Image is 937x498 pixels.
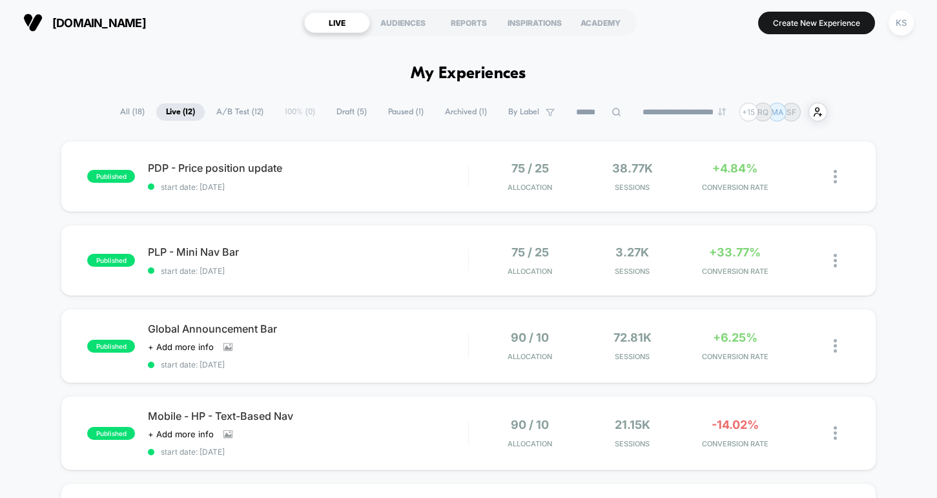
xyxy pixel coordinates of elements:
[687,439,783,448] span: CONVERSION RATE
[207,103,273,121] span: A/B Test ( 12 )
[87,427,135,440] span: published
[615,418,650,431] span: 21.15k
[687,183,783,192] span: CONVERSION RATE
[511,331,549,344] span: 90 / 10
[758,12,875,34] button: Create New Experience
[508,183,552,192] span: Allocation
[87,340,135,353] span: published
[435,103,497,121] span: Archived ( 1 )
[52,16,146,30] span: [DOMAIN_NAME]
[834,339,837,353] img: close
[713,331,757,344] span: +6.25%
[712,418,759,431] span: -14.02%
[436,12,502,33] div: REPORTS
[148,342,214,352] span: + Add more info
[615,245,649,259] span: 3.27k
[511,418,549,431] span: 90 / 10
[411,65,526,83] h1: My Experiences
[156,103,205,121] span: Live ( 12 )
[502,12,568,33] div: INSPIRATIONS
[584,183,681,192] span: Sessions
[508,107,539,117] span: By Label
[148,360,468,369] span: start date: [DATE]
[739,103,758,121] div: + 15
[889,10,914,36] div: KS
[712,161,757,175] span: +4.84%
[834,170,837,183] img: close
[687,352,783,361] span: CONVERSION RATE
[19,12,150,33] button: [DOMAIN_NAME]
[508,352,552,361] span: Allocation
[612,161,653,175] span: 38.77k
[511,245,549,259] span: 75 / 25
[370,12,436,33] div: AUDIENCES
[148,266,468,276] span: start date: [DATE]
[613,331,652,344] span: 72.81k
[304,12,370,33] div: LIVE
[148,182,468,192] span: start date: [DATE]
[568,12,633,33] div: ACADEMY
[687,267,783,276] span: CONVERSION RATE
[148,410,468,422] span: Mobile - HP - Text-Based Nav
[787,107,796,117] p: SF
[584,267,681,276] span: Sessions
[110,103,154,121] span: All ( 18 )
[718,108,726,116] img: end
[508,439,552,448] span: Allocation
[148,245,468,258] span: PLP - Mini Nav Bar
[378,103,433,121] span: Paused ( 1 )
[834,426,837,440] img: close
[23,13,43,32] img: Visually logo
[148,322,468,335] span: Global Announcement Bar
[87,170,135,183] span: published
[327,103,376,121] span: Draft ( 5 )
[148,447,468,457] span: start date: [DATE]
[511,161,549,175] span: 75 / 25
[709,245,761,259] span: +33.77%
[771,107,783,117] p: MA
[508,267,552,276] span: Allocation
[757,107,768,117] p: RQ
[148,161,468,174] span: PDP - Price position update
[834,254,837,267] img: close
[148,429,214,439] span: + Add more info
[87,254,135,267] span: published
[584,352,681,361] span: Sessions
[885,10,918,36] button: KS
[584,439,681,448] span: Sessions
